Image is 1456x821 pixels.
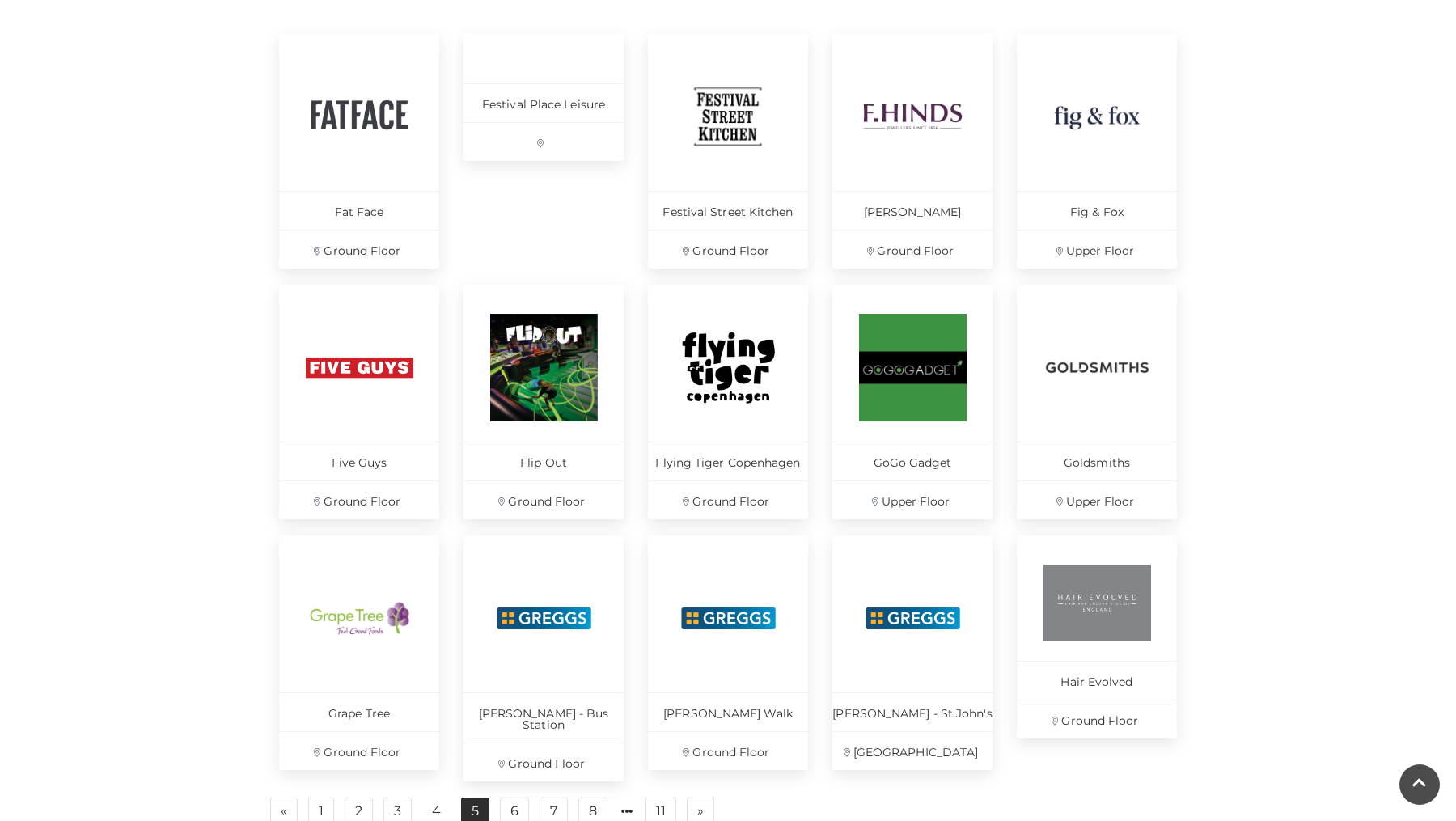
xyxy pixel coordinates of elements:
[279,442,439,480] p: Five Guys
[463,285,624,519] a: Flip Out Ground Floor
[648,480,808,519] p: Ground Floor
[279,535,439,770] a: Grape Tree Ground Floor
[832,442,993,480] p: GoGo Gadget
[832,230,993,269] p: Ground Floor
[1017,700,1177,738] p: Ground Floor
[832,692,993,731] p: [PERSON_NAME] - St John's
[832,34,993,269] a: [PERSON_NAME] Ground Floor
[463,692,624,743] p: [PERSON_NAME] - Bus Station
[279,285,439,519] a: Five Guys Ground Floor
[648,34,808,269] a: Festival Street Kitchen Ground Floor
[1017,285,1177,519] a: Goldsmiths Upper Floor
[648,731,808,770] p: Ground Floor
[648,535,808,770] a: [PERSON_NAME] Walk Ground Floor
[463,480,624,519] p: Ground Floor
[463,442,624,480] p: Flip Out
[1017,480,1177,519] p: Upper Floor
[1017,34,1177,269] a: Fig & Fox Upper Floor
[463,535,624,781] a: [PERSON_NAME] - Bus Station Ground Floor
[648,230,808,269] p: Ground Floor
[279,230,439,269] p: Ground Floor
[1017,661,1177,700] p: Hair Evolved
[463,83,624,122] p: Festival Place Leisure
[648,692,808,731] p: [PERSON_NAME] Walk
[279,731,439,770] p: Ground Floor
[832,285,993,519] a: GoGo Gadget Upper Floor
[832,535,993,770] a: [PERSON_NAME] - St John's [GEOGRAPHIC_DATA]
[463,743,624,781] p: Ground Floor
[463,34,624,161] a: Festival Place Leisure
[281,805,287,816] span: «
[279,191,439,230] p: Fat Face
[1017,535,1177,738] a: Hair Evolved Ground Floor
[832,191,993,230] p: [PERSON_NAME]
[832,731,993,770] p: [GEOGRAPHIC_DATA]
[832,480,993,519] p: Upper Floor
[279,34,439,269] a: Fat Face Ground Floor
[279,692,439,731] p: Grape Tree
[697,805,704,816] span: »
[648,442,808,480] p: Flying Tiger Copenhagen
[1017,191,1177,230] p: Fig & Fox
[648,191,808,230] p: Festival Street Kitchen
[1017,230,1177,269] p: Upper Floor
[279,480,439,519] p: Ground Floor
[648,285,808,519] a: Flying Tiger Copenhagen Ground Floor
[1017,442,1177,480] p: Goldsmiths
